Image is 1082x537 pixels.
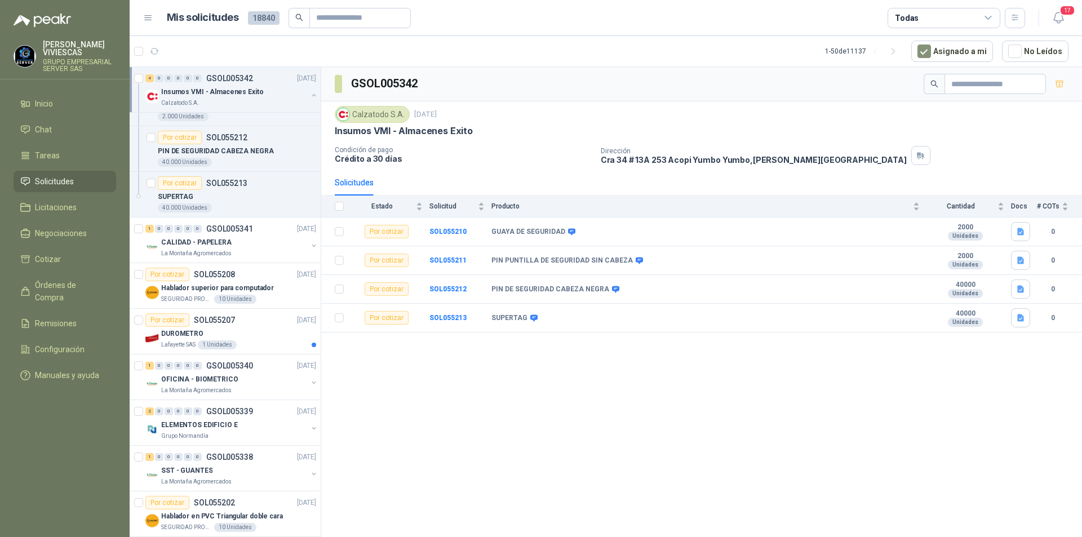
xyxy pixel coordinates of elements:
div: Calzatodo S.A. [335,106,410,123]
div: Por cotizar [365,311,409,325]
b: SOL055210 [429,228,467,236]
p: GRUPO EMPRESARIAL SERVER SAS [43,59,116,72]
div: Por cotizar [145,268,189,281]
p: SEGURIDAD PROVISER LTDA [161,295,212,304]
p: La Montaña Agromercados [161,477,232,486]
b: 0 [1037,313,1068,323]
div: 0 [193,453,202,461]
div: 0 [165,74,173,82]
p: [PERSON_NAME] VIVIESCAS [43,41,116,56]
p: [DATE] [297,73,316,84]
p: SOL055207 [194,316,235,324]
p: Hablador en PVC Triangular doble cara [161,511,283,522]
p: CALIDAD - PAPELERA [161,237,232,248]
a: SOL055212 [429,285,467,293]
div: 10 Unidades [214,523,256,532]
div: 0 [184,74,192,82]
img: Company Logo [145,468,159,482]
a: Inicio [14,93,116,114]
a: Negociaciones [14,223,116,244]
b: 2000 [926,252,1004,261]
p: [DATE] [297,224,316,234]
a: Órdenes de Compra [14,274,116,308]
div: 0 [193,407,202,415]
p: PIN DE SEGURIDAD CABEZA NEGRA [158,146,274,157]
div: 2 [145,407,154,415]
th: # COTs [1037,196,1082,218]
img: Company Logo [145,377,159,390]
div: Por cotizar [158,176,202,190]
div: Por cotizar [158,131,202,144]
img: Company Logo [145,90,159,103]
b: SOL055211 [429,256,467,264]
p: [DATE] [297,269,316,280]
div: Por cotizar [365,225,409,238]
div: Unidades [948,232,983,241]
p: Hablador superior para computador [161,283,274,294]
p: [DATE] [297,452,316,463]
div: 0 [184,407,192,415]
span: Producto [491,202,911,210]
div: 4 [145,74,154,82]
span: Estado [351,202,414,210]
a: 2 0 0 0 0 0 GSOL005339[DATE] Company LogoELEMENTOS EDIFICIO EGrupo Normandía [145,405,318,441]
div: Unidades [948,289,983,298]
a: 1 0 0 0 0 0 GSOL005338[DATE] Company LogoSST - GUANTESLa Montaña Agromercados [145,450,318,486]
div: 40.000 Unidades [158,203,212,212]
div: Unidades [948,318,983,327]
div: Solicitudes [335,176,374,189]
div: 0 [155,407,163,415]
p: La Montaña Agromercados [161,249,232,258]
p: SUPERTAG [158,192,193,202]
img: Company Logo [14,46,36,67]
p: DUROMETRO [161,329,203,339]
div: 0 [165,362,173,370]
p: Insumos VMI - Almacenes Exito [161,87,264,97]
div: 2.000 Unidades [158,112,209,121]
button: 17 [1048,8,1068,28]
span: search [930,80,938,88]
th: Solicitud [429,196,491,218]
p: GSOL005341 [206,225,253,233]
p: SOL055202 [194,499,235,507]
span: search [295,14,303,21]
div: 0 [155,74,163,82]
a: 1 0 0 0 0 0 GSOL005340[DATE] Company LogoOFICINA - BIOMETRICOLa Montaña Agromercados [145,359,318,395]
span: Inicio [35,97,53,110]
a: Manuales y ayuda [14,365,116,386]
p: [DATE] [297,406,316,417]
p: SOL055212 [206,134,247,141]
b: 40000 [926,281,1004,290]
span: 17 [1059,5,1075,16]
span: Tareas [35,149,60,162]
b: 40000 [926,309,1004,318]
p: OFICINA - BIOMETRICO [161,374,238,385]
a: SOL055213 [429,314,467,322]
span: Cotizar [35,253,61,265]
p: GSOL005340 [206,362,253,370]
b: 0 [1037,227,1068,237]
b: 0 [1037,284,1068,295]
a: Remisiones [14,313,116,334]
p: GSOL005342 [206,74,253,82]
div: Por cotizar [365,254,409,267]
p: SEGURIDAD PROVISER LTDA [161,523,212,532]
p: Lafayette SAS [161,340,196,349]
button: Asignado a mi [911,41,993,62]
p: Insumos VMI - Almacenes Exito [335,125,473,137]
div: Todas [895,12,919,24]
div: 0 [165,453,173,461]
div: Por cotizar [365,282,409,296]
p: ELEMENTOS EDIFICIO E [161,420,238,431]
div: 0 [193,74,202,82]
img: Company Logo [145,286,159,299]
th: Docs [1011,196,1037,218]
b: SUPERTAG [491,314,527,323]
span: Cantidad [926,202,995,210]
div: 0 [184,362,192,370]
a: Por cotizarSOL055212PIN DE SEGURIDAD CABEZA NEGRA40.000 Unidades [130,126,321,172]
p: SOL055213 [206,179,247,187]
div: 0 [174,453,183,461]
